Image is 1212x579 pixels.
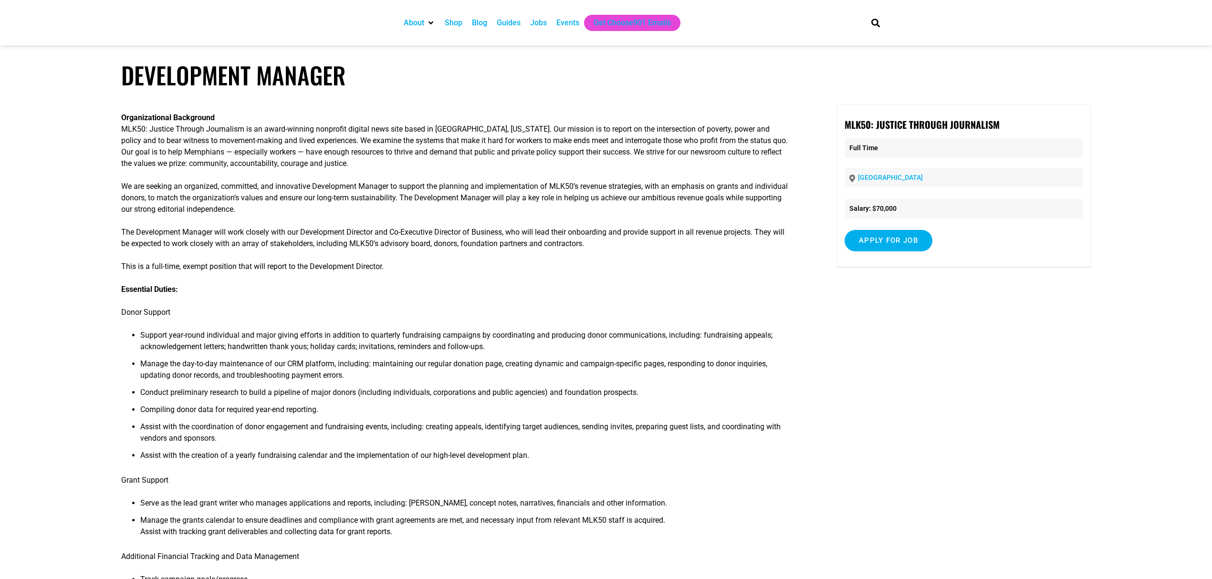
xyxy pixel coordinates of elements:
li: Salary: $70,000 [845,199,1083,218]
strong: Essential Duties: [121,285,178,294]
nav: Main nav [399,15,855,31]
p: The Development Manager will work closely with our Development Director and Co-Executive Director... [121,227,788,249]
p: Donor Support [121,307,788,318]
li: Manage the day-to-day maintenance of our CRM platform, including: maintaining our regular donatio... [140,358,788,387]
a: Shop [445,17,462,29]
a: Blog [472,17,487,29]
h1: Development Manager [121,61,1091,89]
p: Full Time [845,138,1083,158]
input: Apply for job [845,230,932,251]
li: Support year-round individual and major giving efforts in addition to quarterly fundraising campa... [140,330,788,358]
p: Additional Financial Tracking and Data Management [121,551,788,562]
strong: MLK50: Justice Through Journalism [845,117,1000,132]
p: This is a full-time, exempt position that will report to the Development Director. [121,261,788,272]
p: We are seeking an organized, committed, and innovative Development Manager to support the plannin... [121,181,788,215]
a: [GEOGRAPHIC_DATA] [858,174,923,181]
div: About [399,15,440,31]
a: Events [556,17,579,29]
li: Manage the grants calendar to ensure deadlines and compliance with grant agreements are met, and ... [140,515,788,543]
a: Jobs [530,17,547,29]
li: Assist with the coordination of donor engagement and fundraising events, including: creating appe... [140,421,788,450]
li: Serve as the lead grant writer who manages applications and reports, including: [PERSON_NAME], co... [140,497,788,515]
li: Assist with the creation of a yearly fundraising calendar and the implementation of our high-leve... [140,450,788,467]
p: MLK50: Justice Through Journalism is an award-winning nonprofit digital news site based in [GEOGR... [121,112,788,169]
li: Compiling donor data for required year-end reporting. [140,404,788,421]
strong: Organizational Background [121,113,215,122]
p: Grant Support [121,475,788,486]
a: Get Choose901 Emails [594,17,671,29]
a: Guides [497,17,521,29]
li: Conduct preliminary research to build a pipeline of major donors (including individuals, corporat... [140,387,788,404]
a: About [404,17,424,29]
div: Search [868,15,884,31]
